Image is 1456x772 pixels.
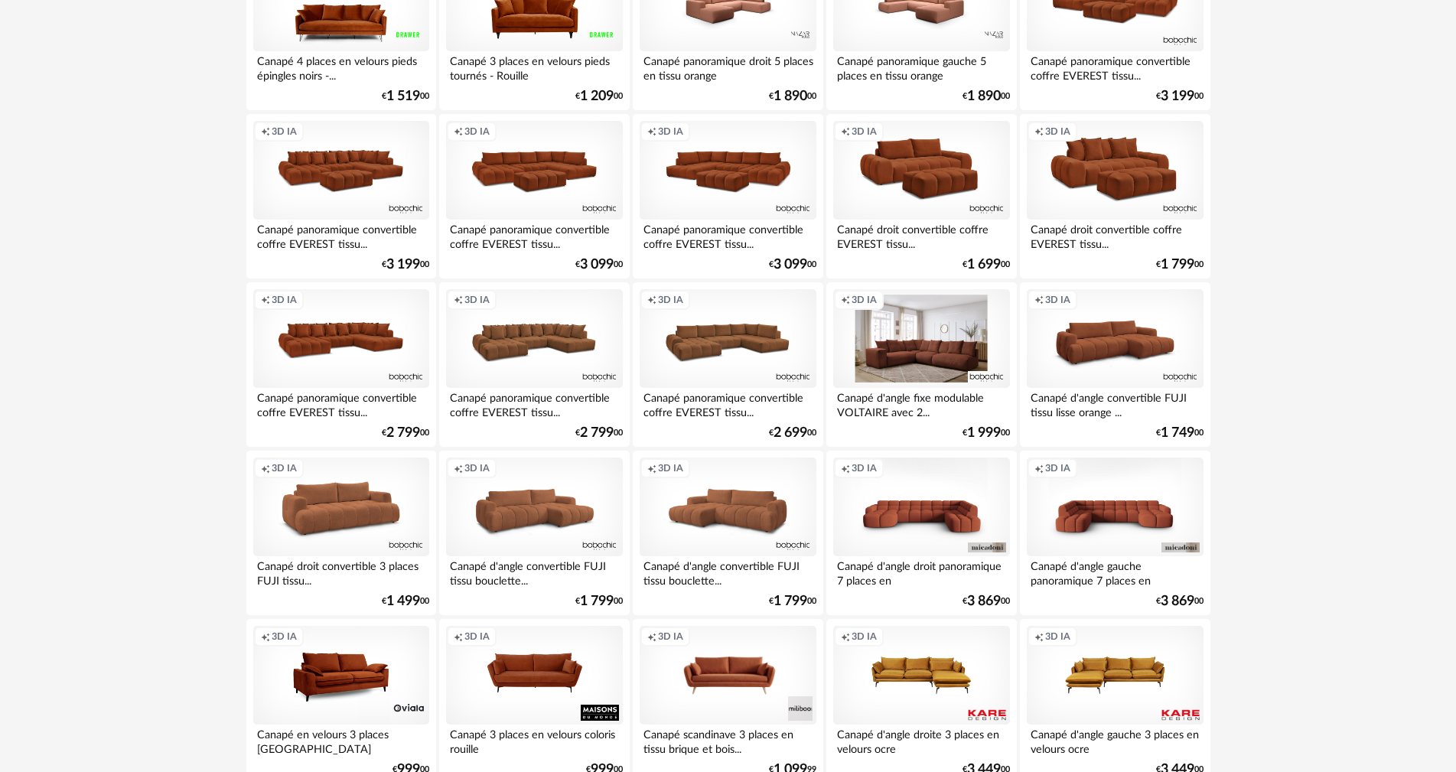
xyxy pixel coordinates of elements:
[1027,220,1203,250] div: Canapé droit convertible coffre EVEREST tissu...
[253,388,429,419] div: Canapé panoramique convertible coffre EVEREST tissu...
[454,630,463,643] span: Creation icon
[446,556,622,587] div: Canapé d'angle convertible FUJI tissu bouclette...
[640,220,816,250] div: Canapé panoramique convertible coffre EVEREST tissu...
[1156,428,1204,438] div: € 00
[382,428,429,438] div: € 00
[967,596,1001,607] span: 3 869
[253,556,429,587] div: Canapé droit convertible 3 places FUJI tissu...
[769,428,816,438] div: € 00
[647,462,656,474] span: Creation icon
[774,91,807,102] span: 1 890
[439,451,629,616] a: Creation icon 3D IA Canapé d'angle convertible FUJI tissu bouclette... €1 79900
[386,91,420,102] span: 1 519
[841,630,850,643] span: Creation icon
[246,114,436,279] a: Creation icon 3D IA Canapé panoramique convertible coffre EVEREST tissu... €3 19900
[658,294,683,306] span: 3D IA
[1161,91,1194,102] span: 3 199
[272,462,297,474] span: 3D IA
[261,462,270,474] span: Creation icon
[841,125,850,138] span: Creation icon
[272,125,297,138] span: 3D IA
[272,294,297,306] span: 3D IA
[852,125,877,138] span: 3D IA
[852,630,877,643] span: 3D IA
[580,259,614,270] span: 3 099
[1045,294,1070,306] span: 3D IA
[386,259,420,270] span: 3 199
[454,294,463,306] span: Creation icon
[261,630,270,643] span: Creation icon
[1027,725,1203,755] div: Canapé d'angle gauche 3 places en velours ocre
[769,91,816,102] div: € 00
[386,428,420,438] span: 2 799
[575,259,623,270] div: € 00
[658,462,683,474] span: 3D IA
[464,630,490,643] span: 3D IA
[580,428,614,438] span: 2 799
[575,91,623,102] div: € 00
[769,596,816,607] div: € 00
[658,125,683,138] span: 3D IA
[1020,282,1210,448] a: Creation icon 3D IA Canapé d'angle convertible FUJI tissu lisse orange ... €1 74900
[261,125,270,138] span: Creation icon
[1161,596,1194,607] span: 3 869
[833,556,1009,587] div: Canapé d'angle droit panoramique 7 places en [GEOGRAPHIC_DATA]...
[1156,259,1204,270] div: € 00
[1045,462,1070,474] span: 3D IA
[774,428,807,438] span: 2 699
[246,451,436,616] a: Creation icon 3D IA Canapé droit convertible 3 places FUJI tissu... €1 49900
[658,630,683,643] span: 3D IA
[382,91,429,102] div: € 00
[967,91,1001,102] span: 1 890
[1034,462,1044,474] span: Creation icon
[852,294,877,306] span: 3D IA
[774,259,807,270] span: 3 099
[852,462,877,474] span: 3D IA
[1161,259,1194,270] span: 1 799
[967,428,1001,438] span: 1 999
[446,51,622,82] div: Canapé 3 places en velours pieds tournés - Rouille
[272,630,297,643] span: 3D IA
[246,282,436,448] a: Creation icon 3D IA Canapé panoramique convertible coffre EVEREST tissu... €2 79900
[1034,125,1044,138] span: Creation icon
[967,259,1001,270] span: 1 699
[446,388,622,419] div: Canapé panoramique convertible coffre EVEREST tissu...
[833,388,1009,419] div: Canapé d'angle fixe modulable VOLTAIRE avec 2...
[439,114,629,279] a: Creation icon 3D IA Canapé panoramique convertible coffre EVEREST tissu... €3 09900
[640,51,816,82] div: Canapé panoramique droit 5 places en tissu orange
[1156,91,1204,102] div: € 00
[633,114,822,279] a: Creation icon 3D IA Canapé panoramique convertible coffre EVEREST tissu... €3 09900
[253,725,429,755] div: Canapé en velours 3 places [GEOGRAPHIC_DATA]
[1020,451,1210,616] a: Creation icon 3D IA Canapé d'angle gauche panoramique 7 places en [GEOGRAPHIC_DATA]... €3 86900
[575,428,623,438] div: € 00
[454,462,463,474] span: Creation icon
[841,294,850,306] span: Creation icon
[633,451,822,616] a: Creation icon 3D IA Canapé d'angle convertible FUJI tissu bouclette... €1 79900
[633,282,822,448] a: Creation icon 3D IA Canapé panoramique convertible coffre EVEREST tissu... €2 69900
[826,282,1016,448] a: Creation icon 3D IA Canapé d'angle fixe modulable VOLTAIRE avec 2... €1 99900
[963,91,1010,102] div: € 00
[1027,556,1203,587] div: Canapé d'angle gauche panoramique 7 places en [GEOGRAPHIC_DATA]...
[464,462,490,474] span: 3D IA
[1020,114,1210,279] a: Creation icon 3D IA Canapé droit convertible coffre EVEREST tissu... €1 79900
[1027,51,1203,82] div: Canapé panoramique convertible coffre EVEREST tissu...
[1045,125,1070,138] span: 3D IA
[841,462,850,474] span: Creation icon
[253,51,429,82] div: Canapé 4 places en velours pieds épingles noirs -...
[1161,428,1194,438] span: 1 749
[963,259,1010,270] div: € 00
[580,596,614,607] span: 1 799
[647,125,656,138] span: Creation icon
[253,220,429,250] div: Canapé panoramique convertible coffre EVEREST tissu...
[640,388,816,419] div: Canapé panoramique convertible coffre EVEREST tissu...
[382,596,429,607] div: € 00
[826,114,1016,279] a: Creation icon 3D IA Canapé droit convertible coffre EVEREST tissu... €1 69900
[963,428,1010,438] div: € 00
[833,51,1009,82] div: Canapé panoramique gauche 5 places en tissu orange
[769,259,816,270] div: € 00
[1027,388,1203,419] div: Canapé d'angle convertible FUJI tissu lisse orange ...
[774,596,807,607] span: 1 799
[963,596,1010,607] div: € 00
[580,91,614,102] span: 1 209
[261,294,270,306] span: Creation icon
